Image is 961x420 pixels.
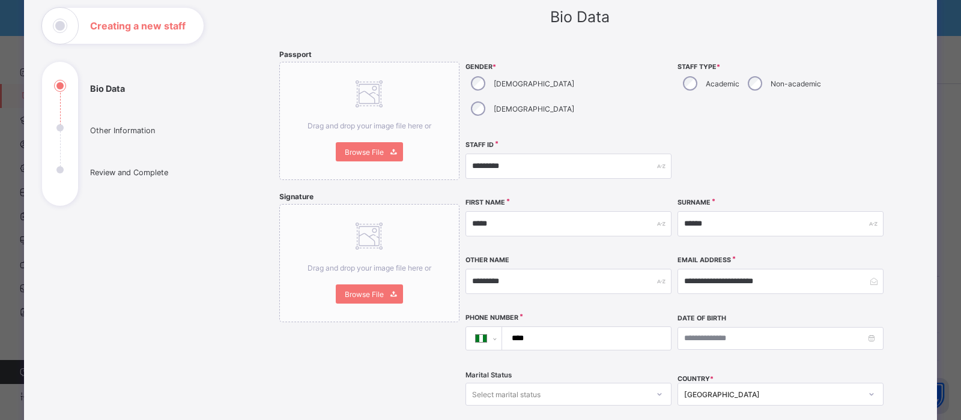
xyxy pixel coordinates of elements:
label: Staff ID [465,141,494,149]
span: Gender [465,63,671,71]
span: Browse File [345,290,384,299]
span: Staff Type [678,63,884,71]
span: Browse File [345,148,384,157]
label: Email Address [678,256,731,264]
span: Drag and drop your image file here or [308,263,431,272]
label: First Name [465,199,505,206]
label: Date of Birth [678,314,726,322]
label: [DEMOGRAPHIC_DATA] [494,104,574,113]
label: Phone Number [465,314,518,322]
div: Drag and drop your image file here orBrowse File [279,62,459,180]
span: Signature [279,192,314,201]
label: Non-academic [771,79,821,88]
span: Bio Data [550,8,610,26]
span: COUNTRY [678,375,714,383]
label: Surname [678,199,711,206]
div: Drag and drop your image file here orBrowse File [279,204,459,322]
div: [GEOGRAPHIC_DATA] [684,390,861,399]
label: Other Name [465,256,509,264]
label: Academic [706,79,739,88]
span: Marital Status [465,371,512,379]
span: Passport [279,50,312,59]
h1: Creating a new staff [90,21,186,31]
span: Drag and drop your image file here or [308,121,431,130]
div: Select marital status [472,383,541,406]
label: [DEMOGRAPHIC_DATA] [494,79,574,88]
